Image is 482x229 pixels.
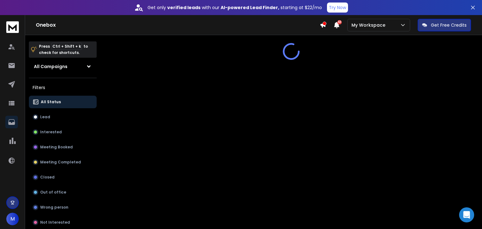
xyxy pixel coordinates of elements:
strong: verified leads [167,4,201,11]
button: M [6,213,19,225]
p: My Workspace [351,22,388,28]
p: Interested [40,130,62,135]
button: Meeting Completed [29,156,97,168]
p: Meeting Completed [40,160,81,165]
p: Lead [40,114,50,120]
button: Wrong person [29,201,97,214]
span: Ctrl + Shift + k [51,43,82,50]
p: Wrong person [40,205,68,210]
p: Get Free Credits [431,22,467,28]
h1: Onebox [36,21,320,29]
p: Out of office [40,190,66,195]
h1: All Campaigns [34,63,67,70]
button: Get Free Credits [418,19,471,31]
p: All Status [41,99,61,104]
span: 50 [337,20,342,24]
button: Meeting Booked [29,141,97,153]
button: All Campaigns [29,60,97,73]
p: Not Interested [40,220,70,225]
img: logo [6,21,19,33]
button: Closed [29,171,97,184]
p: Press to check for shortcuts. [39,43,88,56]
p: Meeting Booked [40,145,73,150]
button: All Status [29,96,97,108]
p: Get only with our starting at $22/mo [147,4,322,11]
button: Not Interested [29,216,97,229]
p: Closed [40,175,55,180]
h3: Filters [29,83,97,92]
strong: AI-powered Lead Finder, [221,4,279,11]
button: Out of office [29,186,97,199]
div: Open Intercom Messenger [459,207,474,222]
button: Try Now [327,3,348,13]
p: Try Now [329,4,346,11]
button: Lead [29,111,97,123]
button: Interested [29,126,97,138]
